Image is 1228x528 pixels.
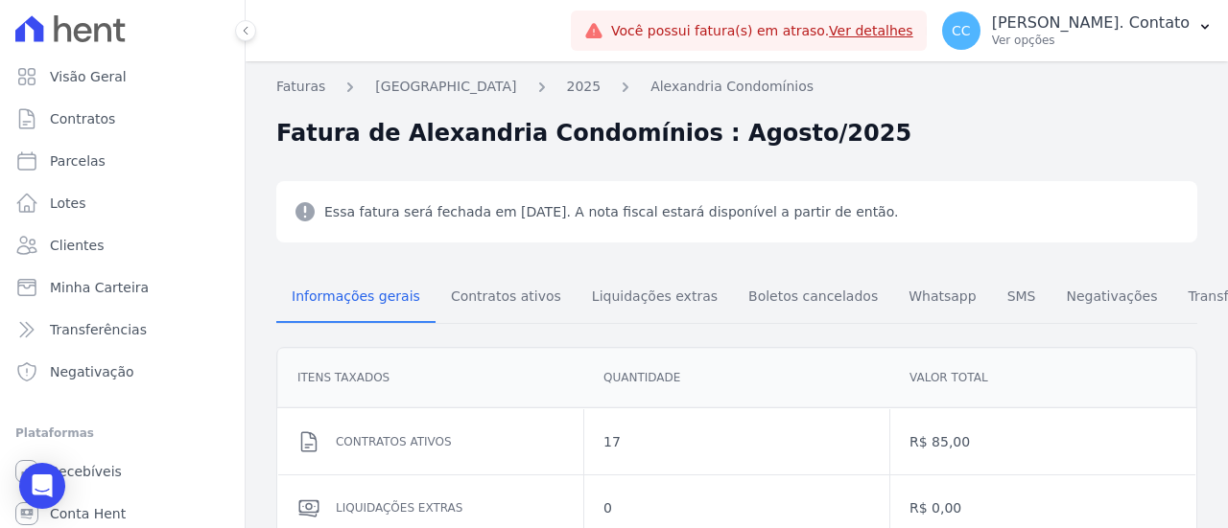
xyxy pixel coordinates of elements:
[909,498,1176,517] dd: R$ 0,00
[8,268,237,307] a: Minha Carteira
[336,498,564,517] dd: Liquidações extras
[1054,277,1169,315] span: Negativações
[276,116,911,150] h2: Fatura de Alexandria Condomínios : Agosto/2025
[50,278,149,297] span: Minha Carteira
[893,273,991,323] a: Whatsapp
[927,4,1228,57] button: CC [PERSON_NAME]. Contato Ver opções
[50,151,106,171] span: Parcelas
[50,504,126,523] span: Conta Hent
[50,67,127,86] span: Visão Geral
[992,13,1190,33] p: [PERSON_NAME]. Contato
[8,310,237,349] a: Transferências
[611,21,913,41] span: Você possui fatura(s) em atraso.
[276,77,1197,108] nav: Breadcrumb
[733,273,893,323] a: Boletos cancelados
[580,277,729,315] span: Liquidações extras
[50,362,134,381] span: Negativação
[996,277,1048,315] span: SMS
[19,463,65,509] div: Open Intercom Messenger
[8,142,237,180] a: Parcelas
[15,422,229,445] div: Plataformas
[50,462,122,481] span: Recebíveis
[909,368,1176,387] dd: Valor total
[577,273,733,323] a: Liquidações extras
[567,77,602,97] a: 2025
[336,432,564,451] dd: Contratos ativos
[1051,273,1172,323] a: Negativações
[436,273,577,323] a: Contratos ativos
[50,236,104,255] span: Clientes
[50,109,115,128] span: Contratos
[8,226,237,264] a: Clientes
[909,432,1176,451] dd: R$ 85,00
[992,273,1051,323] a: SMS
[439,277,573,315] span: Contratos ativos
[50,194,86,213] span: Lotes
[737,277,889,315] span: Boletos cancelados
[829,23,913,38] a: Ver detalhes
[324,200,898,223] span: Essa fatura será fechada em [DATE]. A nota fiscal estará disponível a partir de então.
[8,452,237,491] a: Recebíveis
[280,277,432,315] span: Informações gerais
[8,353,237,391] a: Negativação
[375,77,516,97] a: [GEOGRAPHIC_DATA]
[952,24,971,37] span: CC
[276,273,436,323] a: Informações gerais
[603,432,870,451] dd: 17
[603,498,870,517] dd: 0
[8,57,237,96] a: Visão Geral
[897,277,987,315] span: Whatsapp
[8,184,237,222] a: Lotes
[650,77,814,97] a: Alexandria Condomínios
[603,368,870,387] dd: Quantidade
[50,320,147,339] span: Transferências
[297,368,564,387] dd: Itens Taxados
[992,33,1190,48] p: Ver opções
[276,77,325,97] a: Faturas
[8,100,237,138] a: Contratos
